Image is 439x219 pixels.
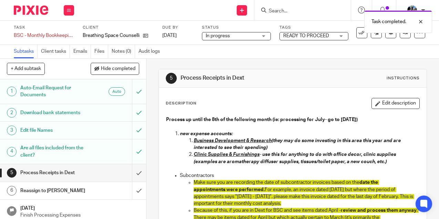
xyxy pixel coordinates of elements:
p: Subcontractors [180,172,419,179]
div: 6 [7,186,17,196]
h1: [DATE] [20,203,139,212]
strong: Process up until the 8th of the following month (ie: processing for July- go to [DATE]) [166,117,358,122]
button: Edit description [371,98,420,109]
div: 1 [7,87,17,96]
h1: Edit file Names [20,125,90,136]
span: Make sure you are recording the date of subcontractor invoices based on the [194,180,359,185]
a: Client tasks [41,45,70,58]
p: Description [166,101,196,106]
label: Task [14,25,74,30]
span: [DATE] [162,33,177,38]
span: date the appointments were performed. [194,180,379,192]
a: Subtasks [14,45,38,58]
span: For example, an invoice dated [DATE] but where the period of appointments says "[DATE] - [DATE]",... [194,187,414,206]
div: 4 [7,147,17,157]
div: 5 [7,168,17,178]
a: Emails [73,45,91,58]
img: Screen%20Shot%202020-06-25%20at%209.49.30%20AM.png [407,5,418,16]
h1: Are all files included from the client? [20,143,90,160]
div: BSC - Monthly Bookkeeping - August [14,32,74,39]
u: Business Development & Research [194,138,272,143]
h1: Process Receipts in Dext [20,168,90,178]
span: READY TO PROCEED [283,33,329,38]
label: Client [83,25,154,30]
h1: Auto-Email Request for Documents [20,83,90,100]
button: Hide completed [91,63,139,74]
div: 3 [7,126,17,135]
div: 2 [7,108,17,118]
span: Because of this, if you are in Dext for BSC and see items dated April - [194,208,341,213]
h1: Reassign to [PERSON_NAME] [20,186,90,196]
label: Due by [162,25,193,30]
em: - use this for anything to do with office decor, clinic supplies (examples are aromatherapy diffu... [194,152,397,164]
a: Audit logs [139,45,163,58]
em: (they may do some investing in this area this year and are interested to see their spending) [194,138,402,150]
div: Instructions [387,76,420,81]
p: Task completed. [371,18,406,25]
label: Status [202,25,271,30]
img: Pixie [14,6,48,15]
h1: Process Receipts in Dext [181,74,307,82]
div: Auto [109,87,125,96]
p: Breathing Space Counselling [83,32,140,39]
u: Clinic Supplies & Furnishings [194,152,259,157]
span: In progress [206,33,230,38]
span: Hide completed [101,66,135,72]
h1: Download bank statements [20,108,90,118]
a: Notes (0) [112,45,135,58]
span: review and process them anyway [341,208,417,213]
a: Files [94,45,108,58]
div: 5 [166,73,177,84]
button: + Add subtask [7,63,45,74]
em: new expense accounts: [180,131,233,136]
p: Finish Processing Expenses [20,212,139,219]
